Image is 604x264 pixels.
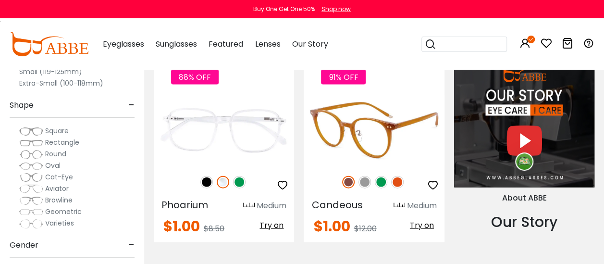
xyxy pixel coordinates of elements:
[311,198,362,212] span: Candeous
[156,38,197,50] span: Sunglasses
[45,149,66,159] span: Round
[19,161,43,171] img: Oval.png
[45,184,69,193] span: Aviator
[45,161,61,170] span: Oval
[128,94,135,117] span: -
[304,95,444,165] img: Orange Candeous - Plastic ,Adjust Nose Pads
[19,77,103,89] label: Extra-Small (100-118mm)
[313,216,350,237] span: $1.00
[10,32,88,56] img: abbeglasses.com
[171,70,219,85] span: 88% OFF
[45,218,74,228] span: Varieties
[19,126,43,136] img: Square.png
[103,38,144,50] span: Eyeglasses
[19,207,43,217] img: Geometric.png
[19,138,43,148] img: Rectangle.png
[154,95,294,165] img: Fclear Phoarium - Plastic ,Universal Bridge Fit
[410,220,434,231] span: Try on
[10,94,34,117] span: Shape
[292,38,328,50] span: Our Story
[19,184,43,194] img: Aviator.png
[45,172,73,182] span: Cat-Eye
[253,5,315,13] div: Buy One Get One 50%
[257,219,286,232] button: Try on
[354,223,376,234] span: $12.00
[243,202,255,210] img: size ruler
[259,220,284,231] span: Try on
[19,196,43,205] img: Browline.png
[394,202,405,210] img: size ruler
[10,234,38,257] span: Gender
[454,211,594,233] div: Our Story
[45,195,73,205] span: Browline
[233,176,246,189] img: Green
[163,216,200,237] span: $1.00
[454,192,594,204] div: About ABBE
[321,5,351,13] div: Shop now
[391,176,404,189] img: Orange
[128,234,135,257] span: -
[19,219,43,229] img: Varieties.png
[321,70,366,85] span: 91% OFF
[407,219,437,232] button: Try on
[407,200,437,212] div: Medium
[161,198,208,212] span: Phoarium
[257,200,286,212] div: Medium
[204,223,224,234] span: $8.50
[19,66,82,77] label: Small (119-125mm)
[217,176,229,189] img: Clear
[209,38,243,50] span: Featured
[317,5,351,13] a: Shop now
[19,150,43,159] img: Round.png
[375,176,387,189] img: Green
[45,126,69,136] span: Square
[454,61,594,188] img: About Us
[255,38,280,50] span: Lenses
[45,207,82,216] span: Geometric
[200,176,213,189] img: Black
[358,176,371,189] img: Gray
[45,138,79,147] span: Rectangle
[19,173,43,182] img: Cat-Eye.png
[342,176,355,189] img: Brown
